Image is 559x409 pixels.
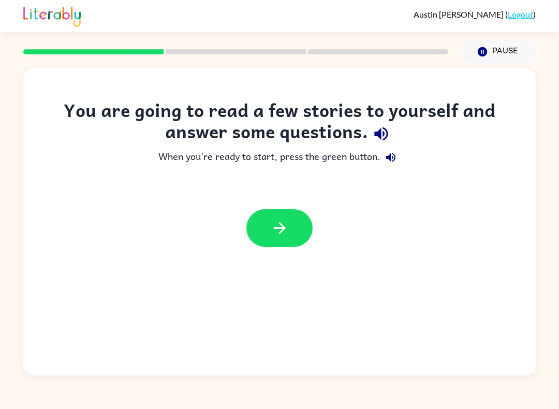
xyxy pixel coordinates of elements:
img: Literably [23,4,81,27]
div: When you're ready to start, press the green button. [44,147,515,168]
a: Logout [508,9,533,19]
button: Pause [461,40,536,64]
span: Austin [PERSON_NAME] [414,9,505,19]
div: ( ) [414,9,536,19]
div: You are going to read a few stories to yourself and answer some questions. [44,99,515,147]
